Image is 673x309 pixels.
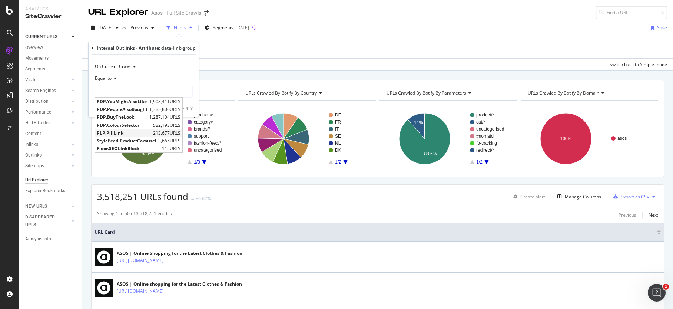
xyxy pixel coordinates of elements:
[97,210,172,219] div: Showing 1 to 50 of 3,518,251 entries
[194,148,222,153] text: uncategorised
[25,151,42,159] div: Outlinks
[117,281,242,287] div: ASOS | Online shopping for the Latest Clothes & Fashion
[648,284,666,302] iframe: Intercom live chat
[25,87,56,95] div: Search Engines
[117,257,164,264] a: [URL][DOMAIN_NAME]
[97,45,196,51] div: Internal Outlinks - Attribute: data-link-group
[25,98,49,105] div: Distribution
[476,119,485,125] text: cat/*
[117,287,164,295] a: [URL][DOMAIN_NAME]
[25,187,65,195] div: Explorer Bookmarks
[335,134,341,139] text: SE
[196,195,211,202] div: +0.67%
[619,210,636,219] button: Previous
[153,130,180,136] span: 213,677 URLS
[127,22,157,34] button: Previous
[149,98,180,105] span: 1,908,411 URLS
[25,87,69,95] a: Search Engines
[92,103,115,111] button: Cancel
[25,187,77,195] a: Explorer Bookmarks
[25,176,48,184] div: Url Explorer
[610,191,649,203] button: Export as CSV
[379,106,517,171] svg: A chart.
[153,122,180,128] span: 582,193 URLS
[25,151,69,159] a: Outlinks
[97,145,160,152] span: Floor.SEOLinkBlock
[649,212,658,218] div: Next
[163,22,195,34] button: Filters
[194,160,200,165] text: 1/3
[194,112,214,118] text: products/*
[335,141,341,146] text: NL
[617,136,627,141] text: asos
[528,90,599,96] span: URLs Crawled By Botify By domain
[565,194,601,200] div: Manage Columns
[97,138,156,144] span: StyleFeed.ProductCarousel
[335,112,341,118] text: DE
[335,119,341,125] text: FR
[657,24,667,31] div: Save
[202,22,252,34] button: Segments[DATE]
[25,98,69,105] a: Distribution
[25,76,36,84] div: Visits
[560,136,572,141] text: 100%
[88,6,148,19] div: URL Explorer
[191,198,194,200] img: Equal
[117,250,242,257] div: ASOS | Online Shopping for the Latest Clothes & Fashion
[25,176,77,184] a: Url Explorer
[95,75,112,81] span: Equal to
[335,126,339,132] text: IT
[596,6,667,19] input: Find a URL
[621,194,649,200] div: Export as CSV
[520,194,545,200] div: Create alert
[25,235,77,243] a: Analysis Info
[97,130,151,136] span: PLP.PillLink
[95,279,113,297] img: main image
[244,87,369,99] h4: URLs Crawled By Botify By country
[25,162,69,170] a: Sitemaps
[149,106,180,112] span: 1,385,806 URLS
[97,190,188,203] span: 3,518,251 URLs found
[25,65,77,73] a: Segments
[663,284,669,290] span: 1
[97,98,147,105] span: PDP.YouMightAlsoLike
[385,87,510,99] h4: URLs Crawled By Botify By parameters
[25,213,69,229] a: DISAPPEARED URLS
[158,138,180,144] span: 3,665 URLS
[204,10,209,16] div: arrow-right-arrow-left
[476,112,494,118] text: product/*
[25,76,69,84] a: Visits
[194,134,209,139] text: support
[25,44,43,52] div: Overview
[649,210,658,219] button: Next
[25,162,44,170] div: Sitemaps
[414,120,423,125] text: 11%
[424,151,437,157] text: 88.5%
[510,191,545,203] button: Create alert
[213,24,233,31] span: Segments
[554,192,601,201] button: Manage Columns
[25,55,77,62] a: Movements
[162,145,180,152] span: 115 URLS
[25,33,57,41] div: CURRENT URLS
[236,24,249,31] div: [DATE]
[521,106,658,171] svg: A chart.
[245,90,317,96] span: URLs Crawled By Botify By country
[25,12,76,21] div: SiteCrawler
[97,122,151,128] span: PDP.ColourSelector
[619,212,636,218] div: Previous
[25,108,69,116] a: Performance
[648,22,667,34] button: Save
[476,134,496,139] text: #nomatch
[25,6,76,12] div: Analytics
[142,151,154,157] text: 88.6%
[476,126,504,132] text: uncategorised
[25,130,41,138] div: Content
[476,148,494,153] text: redirect/*
[25,141,38,148] div: Inlinks
[25,203,69,210] a: NEW URLS
[25,130,77,138] a: Content
[526,87,652,99] h4: URLs Crawled By Botify By domain
[25,203,47,210] div: NEW URLS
